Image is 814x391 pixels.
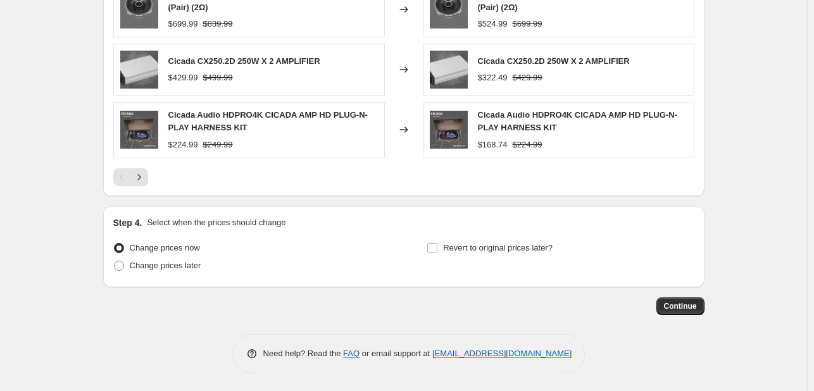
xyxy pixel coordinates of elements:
span: Cicada CX250.2D 250W X 2 AMPLIFIER [168,56,320,66]
div: $699.99 [168,18,198,30]
span: or email support at [360,349,432,358]
span: Cicada Audio HDPRO4K CICADA AMP HD PLUG-N-PLAY HARNESS KIT [168,110,368,132]
span: Revert to original prices later? [443,243,553,252]
span: Continue [664,301,697,311]
strike: $224.99 [513,139,542,151]
h2: Step 4. [113,216,142,229]
span: Cicada Audio HDPRO4K CICADA AMP HD PLUG-N-PLAY HARNESS KIT [478,110,677,132]
strike: $429.99 [513,71,542,84]
div: $322.49 [478,71,508,84]
img: CicadaCX250.2D250WX2AMPLIFIER3_80x.png [430,51,468,89]
nav: Pagination [113,168,148,186]
div: $168.74 [478,139,508,151]
div: $524.99 [478,18,508,30]
button: Next [130,168,148,186]
p: Select when the prices should change [147,216,285,229]
span: Need help? Read the [263,349,344,358]
strike: $249.99 [203,139,233,151]
img: CicadaCX250.2D250WX2AMPLIFIER3_80x.png [120,51,158,89]
strike: $839.99 [203,18,233,30]
div: $429.99 [168,71,198,84]
span: Cicada CX250.2D 250W X 2 AMPLIFIER [478,56,630,66]
strike: $699.99 [513,18,542,30]
a: FAQ [343,349,360,358]
img: HDPro4KCicadaAmplifierPlug-N-PlayHarnessKit1_80x.png [120,111,158,149]
button: Continue [656,297,704,315]
strike: $499.99 [203,71,233,84]
div: $224.99 [168,139,198,151]
span: Change prices now [130,243,200,252]
span: Change prices later [130,261,201,270]
a: [EMAIL_ADDRESS][DOMAIN_NAME] [432,349,572,358]
img: HDPro4KCicadaAmplifierPlug-N-PlayHarnessKit1_80x.png [430,111,468,149]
